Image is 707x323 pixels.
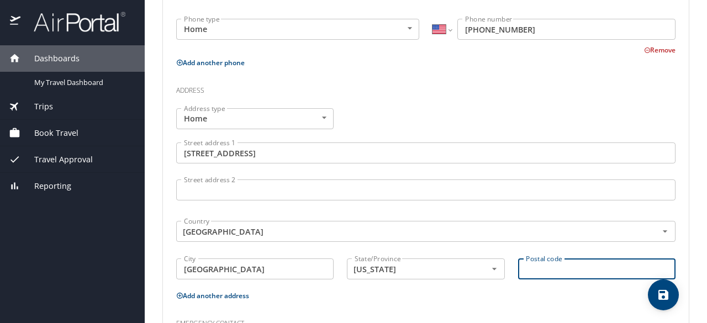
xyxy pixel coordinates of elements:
span: Book Travel [20,127,78,139]
h3: Address [176,78,676,97]
div: Home [176,108,334,129]
img: airportal-logo.png [22,11,125,33]
span: Dashboards [20,52,80,65]
span: Travel Approval [20,153,93,166]
button: Open [658,225,672,238]
button: Add another phone [176,58,245,67]
span: My Travel Dashboard [34,77,131,88]
button: Remove [644,45,676,55]
button: Open [488,262,501,276]
button: save [648,279,679,310]
img: icon-airportal.png [10,11,22,33]
div: Home [176,19,419,40]
button: Add another address [176,291,249,300]
span: Trips [20,100,53,113]
span: Reporting [20,180,71,192]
